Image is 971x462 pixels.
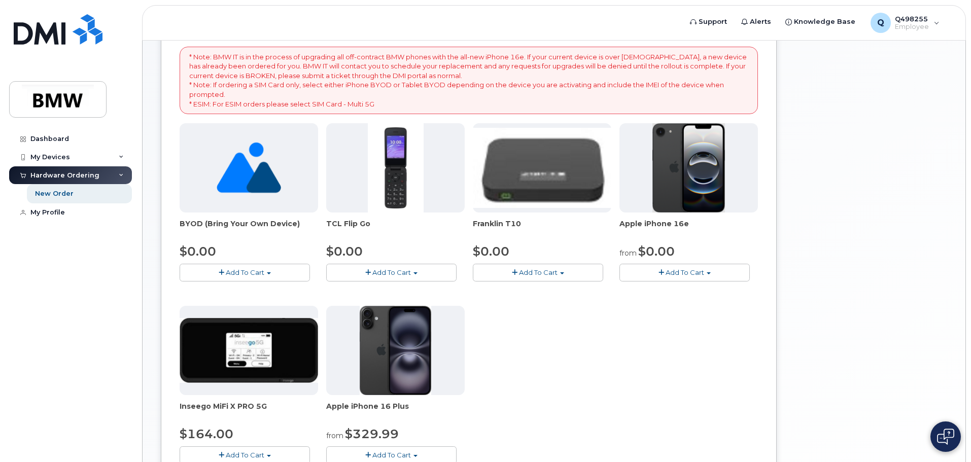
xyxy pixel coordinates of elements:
[794,17,855,27] span: Knowledge Base
[226,451,264,459] span: Add To Cart
[473,264,603,281] button: Add To Cart
[345,427,399,441] span: $329.99
[326,244,363,259] span: $0.00
[180,244,216,259] span: $0.00
[666,268,704,276] span: Add To Cart
[895,15,929,23] span: Q498255
[180,401,318,421] div: Inseego MiFi X PRO 5G
[863,13,947,33] div: Q498255
[638,244,675,259] span: $0.00
[226,268,264,276] span: Add To Cart
[372,451,411,459] span: Add To Cart
[189,52,748,109] p: * Note: BMW IT is in the process of upgrading all off-contract BMW phones with the all-new iPhone...
[619,264,750,281] button: Add To Cart
[877,17,884,29] span: Q
[368,123,424,212] img: TCL_FLIP_MODE.jpg
[895,23,929,31] span: Employee
[326,219,465,239] div: TCL Flip Go
[519,268,558,276] span: Add To Cart
[937,429,954,445] img: Open chat
[619,219,758,239] div: Apple iPhone 16e
[372,268,411,276] span: Add To Cart
[473,219,611,239] div: Franklin T10
[326,401,465,421] div: Apple iPhone 16 Plus
[750,17,771,27] span: Alerts
[683,12,734,32] a: Support
[180,264,310,281] button: Add To Cart
[326,264,457,281] button: Add To Cart
[699,17,727,27] span: Support
[619,248,637,258] small: from
[734,12,778,32] a: Alerts
[180,219,318,239] div: BYOD (Bring Your Own Device)
[180,427,233,441] span: $164.00
[180,318,318,383] img: cut_small_inseego_5G.jpg
[778,12,862,32] a: Knowledge Base
[473,128,611,208] img: t10.jpg
[473,244,509,259] span: $0.00
[217,123,281,212] img: no_image_found-2caef05468ed5679b831cfe6fc140e25e0c280774317ffc20a367ab7fd17291e.png
[360,306,431,395] img: iphone_16_plus.png
[326,431,343,440] small: from
[652,123,725,212] img: iphone16e.png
